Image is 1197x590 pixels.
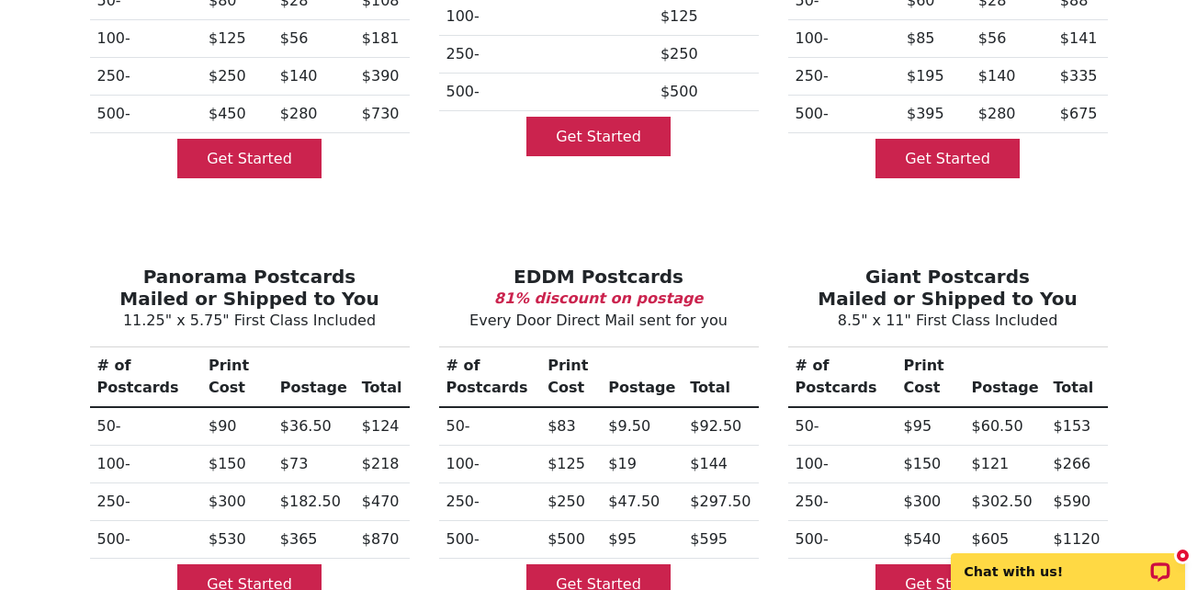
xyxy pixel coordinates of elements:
td: $124 [355,407,410,446]
th: 50- [90,407,202,446]
td: $675 [1053,96,1108,133]
th: Print Cost [201,347,273,408]
th: 50- [788,407,897,446]
td: $297.50 [683,483,758,521]
td: $47.50 [601,483,683,521]
p: Every Door Direct Mail sent for you [439,310,759,332]
th: Total [355,347,410,408]
th: 100- [90,446,202,483]
td: $395 [899,96,971,133]
td: $266 [1046,446,1108,483]
td: $605 [965,521,1046,559]
h3: Giant Postcards Mailed or Shipped to You [788,266,1108,310]
th: 250- [439,36,653,74]
th: Print Cost [897,347,965,408]
td: $300 [201,483,273,521]
td: $9.50 [601,407,683,446]
th: Postage [965,347,1046,408]
th: 500- [439,74,653,111]
th: # of Postcards [439,347,541,408]
td: $60.50 [965,407,1046,446]
td: $365 [273,521,355,559]
th: Postage [601,347,683,408]
td: $95 [897,407,965,446]
td: $500 [653,74,759,111]
td: $540 [897,521,965,559]
th: # of Postcards [90,347,202,408]
th: Total [1046,347,1108,408]
td: $302.50 [965,483,1046,521]
th: 250- [788,483,897,521]
th: Total [683,347,758,408]
td: $125 [540,446,601,483]
td: $144 [683,446,758,483]
td: $870 [355,521,410,559]
td: $470 [355,483,410,521]
td: $19 [601,446,683,483]
a: Get Started [526,117,671,156]
th: 500- [788,521,897,559]
td: $530 [201,521,273,559]
td: $590 [1046,483,1108,521]
td: $56 [273,20,355,58]
td: $56 [971,20,1053,58]
td: $730 [355,96,410,133]
th: Postage [273,347,355,408]
h3: Panorama Postcards Mailed or Shipped to You [90,266,410,310]
td: $140 [971,58,1053,96]
td: $250 [653,36,759,74]
td: $450 [201,96,273,133]
th: 100- [788,446,897,483]
th: 250- [439,483,541,521]
th: Print Cost [540,347,601,408]
td: $153 [1046,407,1108,446]
td: $36.50 [273,407,355,446]
td: $390 [355,58,410,96]
th: 500- [788,96,900,133]
td: $95 [601,521,683,559]
td: $250 [201,58,273,96]
td: $335 [1053,58,1108,96]
th: 500- [90,96,202,133]
td: $141 [1053,20,1108,58]
td: $280 [273,96,355,133]
td: $300 [897,483,965,521]
th: 100- [788,20,900,58]
td: $85 [899,20,971,58]
td: $595 [683,521,758,559]
b: 81% discount on postage [494,289,703,307]
p: 11.25" x 5.75" First Class Included [90,310,410,332]
td: $195 [899,58,971,96]
th: 250- [90,483,202,521]
td: $150 [201,446,273,483]
td: $92.50 [683,407,758,446]
th: 500- [90,521,202,559]
td: $125 [201,20,273,58]
a: Get Started [177,139,322,178]
h3: EDDM Postcards [439,266,759,288]
th: 50- [439,407,541,446]
td: $182.50 [273,483,355,521]
th: 100- [439,446,541,483]
th: # of Postcards [788,347,897,408]
td: $280 [971,96,1053,133]
td: $150 [897,446,965,483]
td: $218 [355,446,410,483]
th: 250- [788,58,900,96]
td: $121 [965,446,1046,483]
td: $1120 [1046,521,1108,559]
td: $140 [273,58,355,96]
iframe: LiveChat chat widget [939,532,1197,590]
td: $181 [355,20,410,58]
a: Get Started [875,139,1020,178]
td: $500 [540,521,601,559]
td: $90 [201,407,273,446]
td: $250 [540,483,601,521]
th: 100- [90,20,202,58]
th: 250- [90,58,202,96]
th: 500- [439,521,541,559]
td: $73 [273,446,355,483]
td: $83 [540,407,601,446]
